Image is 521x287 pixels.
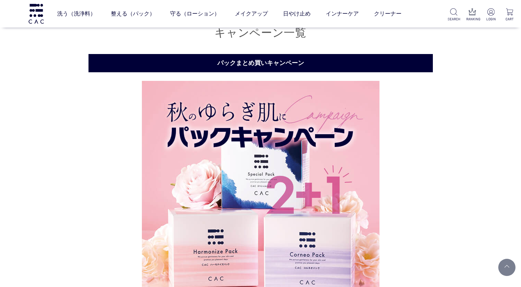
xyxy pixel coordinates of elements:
a: 整える（パック） [111,4,155,23]
p: CART [503,17,515,22]
a: メイクアップ [235,4,268,23]
a: CART [503,8,515,22]
img: logo [28,4,45,23]
a: SEARCH [448,8,460,22]
p: RANKING [466,17,478,22]
p: LOGIN [485,17,497,22]
a: クリーナー [374,4,402,23]
a: 守る（ローション） [170,4,220,23]
a: 日やけ止め [283,4,311,23]
a: RANKING [466,8,478,22]
a: 洗う（洗浄料） [57,4,96,23]
p: SEARCH [448,17,460,22]
a: LOGIN [485,8,497,22]
h2: パックまとめ買いキャンペーン [88,54,433,72]
a: インナーケア [326,4,359,23]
